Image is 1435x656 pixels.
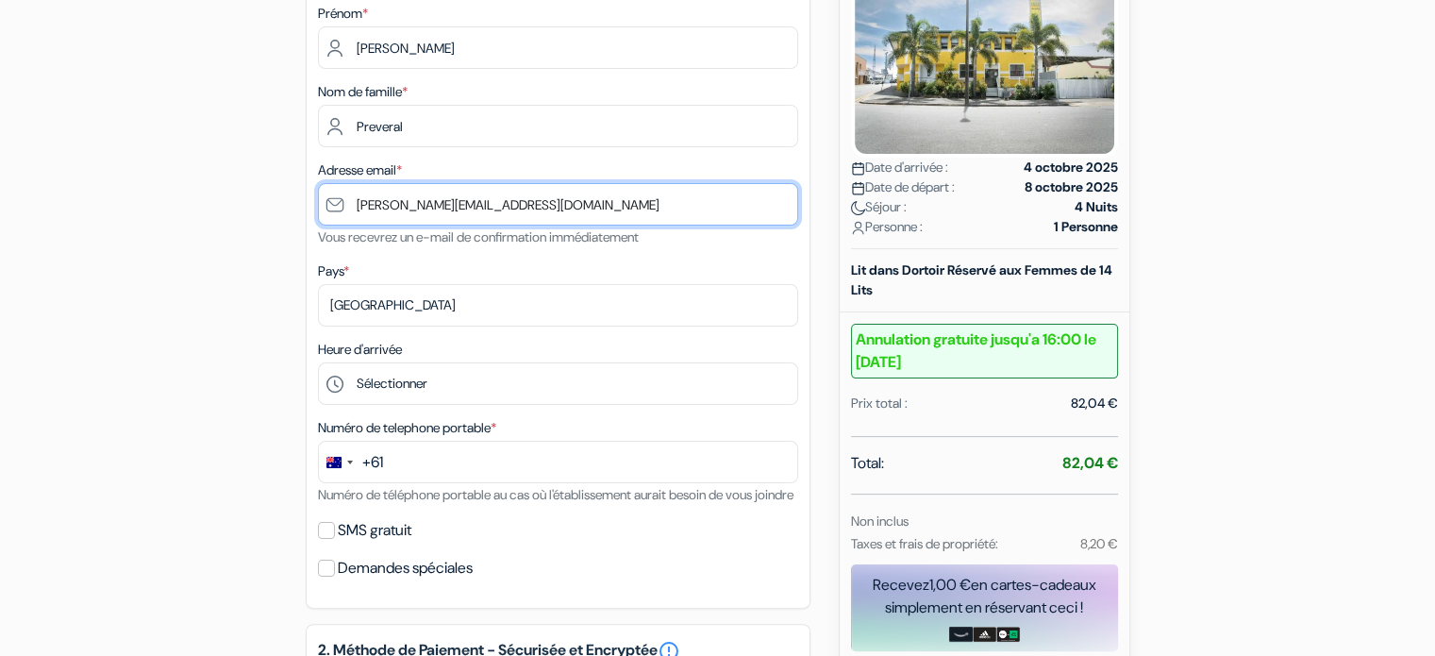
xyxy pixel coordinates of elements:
[318,261,349,281] label: Pays
[851,161,865,176] img: calendar.svg
[319,442,383,482] button: Change country, selected Australia (+61)
[1071,394,1118,413] div: 82,04 €
[851,324,1118,378] b: Annulation gratuite jusqu'a 16:00 le [DATE]
[851,513,909,530] small: Non inclus
[851,394,908,413] div: Prix total :
[362,451,383,474] div: +61
[851,197,907,217] span: Séjour :
[1075,197,1118,217] strong: 4 Nuits
[318,418,496,438] label: Numéro de telephone portable
[318,160,402,180] label: Adresse email
[318,105,798,147] input: Entrer le nom de famille
[851,217,923,237] span: Personne :
[318,486,793,503] small: Numéro de téléphone portable au cas où l'établissement aurait besoin de vous joindre
[318,4,368,24] label: Prénom
[851,452,884,475] span: Total:
[338,555,473,581] label: Demandes spéciales
[318,340,402,360] label: Heure d'arrivée
[338,517,411,544] label: SMS gratuit
[1024,158,1118,177] strong: 4 octobre 2025
[318,26,798,69] input: Entrez votre prénom
[318,82,408,102] label: Nom de famille
[1079,535,1117,552] small: 8,20 €
[851,574,1118,619] div: Recevez en cartes-cadeaux simplement en réservant ceci !
[1025,177,1118,197] strong: 8 octobre 2025
[851,535,998,552] small: Taxes et frais de propriété:
[996,627,1020,642] img: uber-uber-eats-card.png
[318,183,798,226] input: Entrer adresse e-mail
[851,201,865,215] img: moon.svg
[851,158,948,177] span: Date d'arrivée :
[851,221,865,235] img: user_icon.svg
[929,575,971,595] span: 1,00 €
[973,627,996,642] img: adidas-card.png
[1062,453,1118,473] strong: 82,04 €
[949,627,973,642] img: amazon-card-no-text.png
[851,181,865,195] img: calendar.svg
[851,261,1112,298] b: Lit dans Dortoir Réservé aux Femmes de 14 Lits
[851,177,955,197] span: Date de départ :
[1054,217,1118,237] strong: 1 Personne
[318,228,639,245] small: Vous recevrez un e-mail de confirmation immédiatement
